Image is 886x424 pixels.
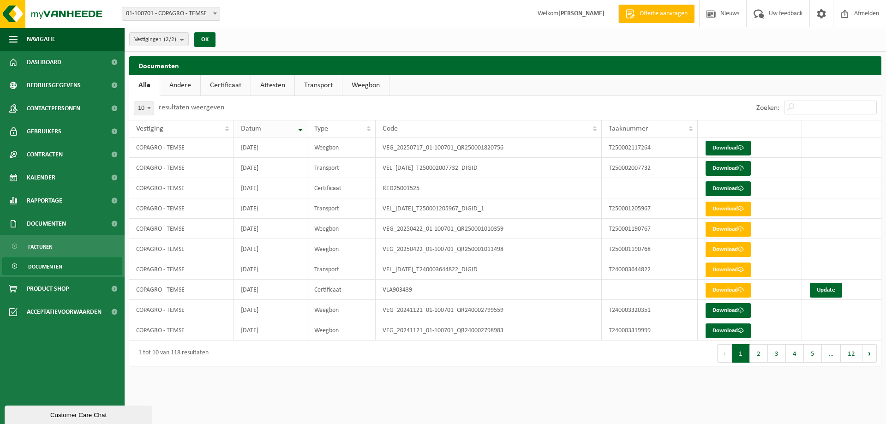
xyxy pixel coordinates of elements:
a: Download [706,263,751,277]
td: [DATE] [234,280,308,300]
td: COPAGRO - TEMSE [129,178,234,198]
button: 12 [841,344,862,363]
td: [DATE] [234,300,308,320]
td: Weegbon [307,320,376,340]
a: Offerte aanvragen [618,5,694,23]
td: Transport [307,259,376,280]
a: Alle [129,75,160,96]
button: 5 [804,344,822,363]
label: Zoeken: [756,104,779,112]
span: Dashboard [27,51,61,74]
span: … [822,344,841,363]
button: 3 [768,344,786,363]
td: COPAGRO - TEMSE [129,239,234,259]
a: Weegbon [342,75,389,96]
span: 10 [134,102,154,115]
span: Product Shop [27,277,69,300]
button: OK [194,32,216,47]
span: Facturen [28,238,53,256]
td: T250002007732 [602,158,698,178]
button: 2 [750,344,768,363]
td: T240003319999 [602,320,698,340]
a: Download [706,161,751,176]
td: COPAGRO - TEMSE [129,158,234,178]
td: [DATE] [234,219,308,239]
span: 01-100701 - COPAGRO - TEMSE [122,7,220,21]
span: Datum [241,125,261,132]
td: T240003320351 [602,300,698,320]
a: Download [706,242,751,257]
a: Download [706,283,751,298]
count: (2/2) [164,36,176,42]
td: VEL_[DATE]_T250001205967_DIGID_1 [376,198,601,219]
td: VLA903439 [376,280,601,300]
td: [DATE] [234,198,308,219]
td: Weegbon [307,239,376,259]
span: 01-100701 - COPAGRO - TEMSE [122,7,220,20]
td: T250001190767 [602,219,698,239]
td: Weegbon [307,219,376,239]
button: Vestigingen(2/2) [129,32,189,46]
span: Type [314,125,328,132]
a: Update [810,283,842,298]
a: Download [706,222,751,237]
span: Navigatie [27,28,55,51]
td: T240003644822 [602,259,698,280]
span: Kalender [27,166,55,189]
td: [DATE] [234,259,308,280]
span: Gebruikers [27,120,61,143]
span: Rapportage [27,189,62,212]
td: [DATE] [234,137,308,158]
a: Certificaat [201,75,251,96]
td: COPAGRO - TEMSE [129,280,234,300]
span: Contracten [27,143,63,166]
span: Contactpersonen [27,97,80,120]
td: VEG_20241121_01-100701_QR240002799559 [376,300,601,320]
label: resultaten weergeven [159,104,224,111]
button: Previous [717,344,732,363]
td: VEG_20250422_01-100701_QR250001011498 [376,239,601,259]
td: RED25001525 [376,178,601,198]
span: Bedrijfsgegevens [27,74,81,97]
td: COPAGRO - TEMSE [129,137,234,158]
td: T250002117264 [602,137,698,158]
td: Weegbon [307,300,376,320]
button: Next [862,344,877,363]
h2: Documenten [129,56,881,74]
td: Certificaat [307,178,376,198]
a: Andere [160,75,200,96]
button: 4 [786,344,804,363]
span: Offerte aanvragen [637,9,690,18]
span: Vestiging [136,125,163,132]
a: Download [706,303,751,318]
a: Download [706,141,751,155]
div: 1 tot 10 van 118 resultaten [134,345,209,362]
td: VEL_[DATE]_T250002007732_DIGID [376,158,601,178]
iframe: chat widget [5,404,154,424]
td: Transport [307,158,376,178]
span: Code [383,125,398,132]
strong: [PERSON_NAME] [558,10,605,17]
td: Weegbon [307,137,376,158]
a: Download [706,181,751,196]
span: Documenten [28,258,62,275]
a: Documenten [2,257,122,275]
td: COPAGRO - TEMSE [129,300,234,320]
td: [DATE] [234,320,308,340]
button: 1 [732,344,750,363]
td: T250001190768 [602,239,698,259]
td: Certificaat [307,280,376,300]
td: VEG_20250717_01-100701_QR250001820756 [376,137,601,158]
td: T250001205967 [602,198,698,219]
td: COPAGRO - TEMSE [129,219,234,239]
td: COPAGRO - TEMSE [129,198,234,219]
span: Vestigingen [134,33,176,47]
td: COPAGRO - TEMSE [129,259,234,280]
a: Download [706,323,751,338]
span: Documenten [27,212,66,235]
span: Taaknummer [609,125,648,132]
td: COPAGRO - TEMSE [129,320,234,340]
a: Transport [295,75,342,96]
